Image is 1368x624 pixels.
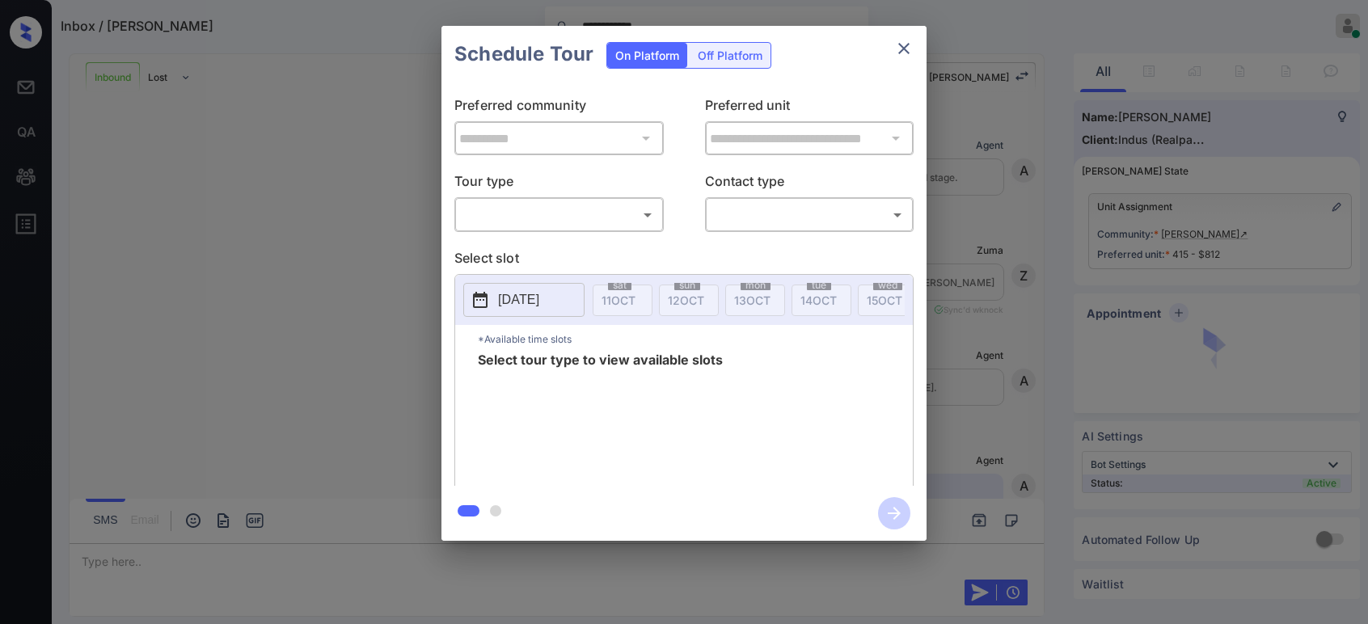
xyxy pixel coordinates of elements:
div: Off Platform [690,43,771,68]
button: close [888,32,920,65]
p: Select slot [454,248,914,274]
h2: Schedule Tour [441,26,606,82]
span: Select tour type to view available slots [478,353,723,483]
p: [DATE] [498,290,539,310]
p: Preferred community [454,95,664,121]
p: Contact type [705,171,914,197]
button: [DATE] [463,283,585,317]
div: On Platform [607,43,687,68]
p: Preferred unit [705,95,914,121]
p: *Available time slots [478,325,913,353]
p: Tour type [454,171,664,197]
